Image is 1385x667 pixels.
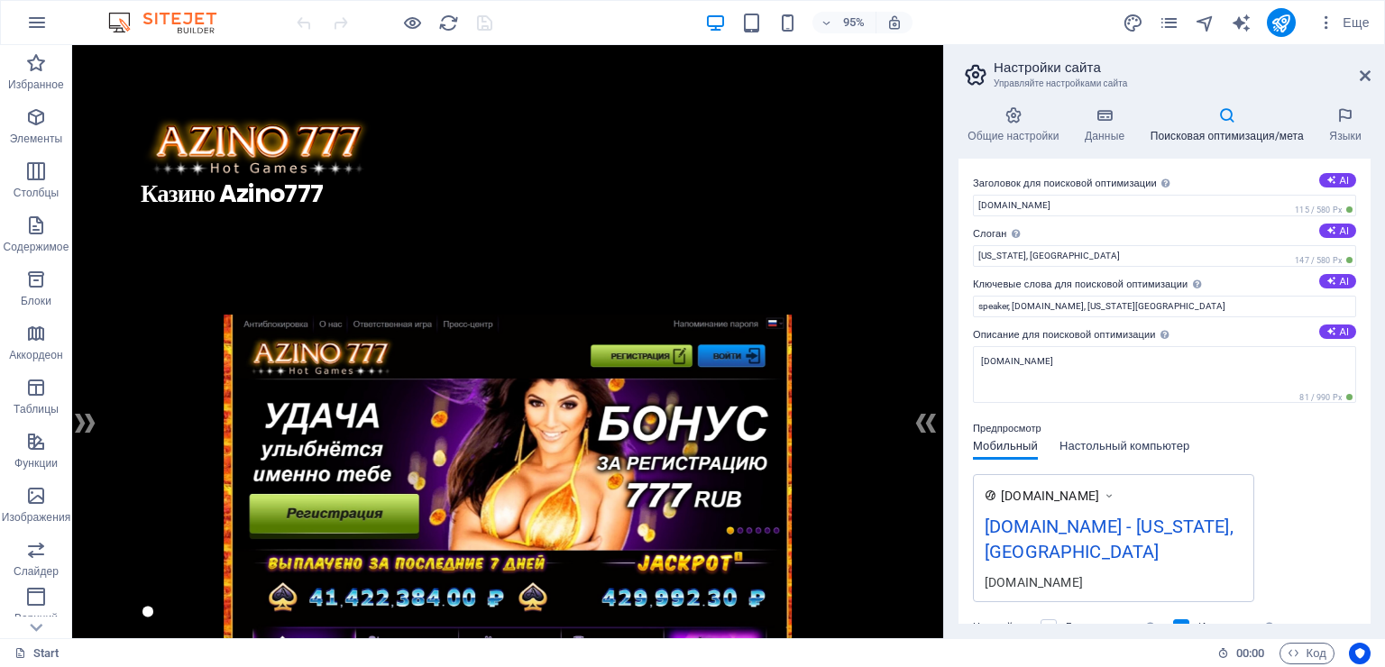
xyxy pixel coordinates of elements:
[958,106,1076,144] h4: Общие настройки
[973,224,1356,245] label: Слоган
[1267,8,1296,37] button: publish
[1159,13,1179,33] i: Страницы (Ctrl+Alt+S)
[1159,12,1180,33] button: pages
[973,245,1356,267] input: Слоган...
[1141,106,1320,144] h4: Поисковая оптимизация/мета
[973,324,1356,346] label: Описание для поисковой оптимизации
[1280,643,1335,664] button: Код
[1249,646,1252,660] span: :
[401,12,423,33] button: Нажмите здесь, чтобы выйти из режима предварительного просмотра и продолжить редактирование
[10,132,62,146] p: Элементы
[14,456,58,471] p: Функции
[1317,14,1370,32] span: Еще
[1123,13,1143,33] i: Дизайн (Ctrl+Alt+Y)
[1195,12,1216,33] button: navigator
[1288,643,1326,664] span: Код
[1217,643,1265,664] h6: Время сеанса
[1319,224,1356,238] button: Слоган
[21,294,51,308] p: Блоки
[1291,254,1356,267] span: 147 / 580 Px
[985,513,1243,573] div: [DOMAIN_NAME] - [US_STATE], [GEOGRAPHIC_DATA]
[973,274,1356,296] label: Ключевые слова для поисковой оптимизации
[994,76,1335,92] h3: Управляйте настройками сайта
[1319,324,1356,339] button: Описание для поисковой оптимизации
[1236,643,1264,664] span: 00 00
[1076,106,1142,144] h4: Данные
[1349,643,1371,664] button: Usercentrics
[14,402,59,416] p: Таблицы
[985,572,1243,591] div: [DOMAIN_NAME]
[1231,12,1252,33] button: text_generator
[1231,13,1252,33] i: AI Writer
[438,13,459,33] i: Перезагрузить страницу
[1123,12,1144,33] button: design
[973,435,1038,461] span: Мобильный
[14,564,59,579] p: Слайдер
[14,643,60,664] a: Щелкните для отмены выбора. Дважды щелкните, чтобы открыть Страницы
[1291,204,1356,216] span: 115 / 580 Px
[1066,617,1159,638] label: Без индексации
[973,418,1041,440] p: Предпросмотр
[437,12,459,33] button: reload
[1270,13,1291,33] i: Опубликовать
[1195,13,1215,33] i: Навигатор
[1059,435,1189,461] span: Настольный компьютер
[812,12,876,33] button: 95%
[104,12,239,33] img: Editor Logo
[973,440,1189,474] div: Предпросмотр
[1320,106,1371,144] h4: Языки
[9,348,63,362] p: Аккордеон
[886,14,903,31] i: При изменении размера уровень масштабирования подстраивается автоматически в соответствии с выбра...
[839,12,868,33] h6: 95%
[1001,487,1099,505] span: [DOMAIN_NAME]
[8,78,64,92] p: Избранное
[14,186,60,200] p: Столбцы
[994,59,1371,76] h2: Настройки сайта
[1198,617,1278,638] label: Изменяемые
[2,510,71,525] p: Изображения
[973,173,1356,195] label: Заголовок для поисковой оптимизации
[973,617,1032,638] label: Настройки
[1296,391,1356,404] span: 81 / 990 Px
[1319,274,1356,288] button: Ключевые слова для поисковой оптимизации
[4,240,69,254] p: Содержимое
[1319,173,1356,187] button: Заголовок для поисковой оптимизации
[1310,8,1377,37] button: Еще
